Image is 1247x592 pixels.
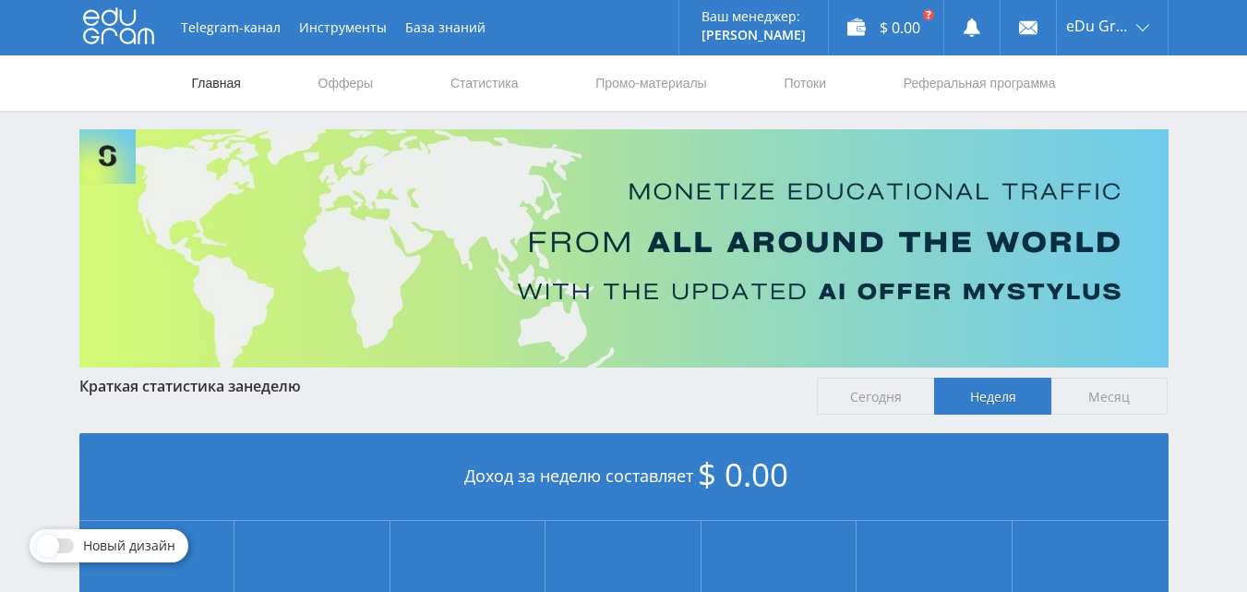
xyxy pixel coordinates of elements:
span: $ 0.00 [698,453,788,496]
p: [PERSON_NAME] [701,28,806,42]
img: Banner [79,129,1169,368]
span: Новый дизайн [83,538,175,553]
a: Статистика [449,55,521,111]
div: Краткая статистика за [79,378,799,394]
a: Главная [190,55,243,111]
span: Месяц [1051,378,1169,415]
a: Промо-материалы [594,55,708,111]
span: eDu Group [1066,18,1131,33]
p: Ваш менеджер: [701,9,806,24]
span: Неделя [934,378,1051,415]
a: Реферальная программа [902,55,1058,111]
span: неделю [244,376,301,396]
div: Доход за неделю составляет [79,433,1169,521]
a: Офферы [317,55,376,111]
a: Потоки [782,55,828,111]
span: Сегодня [817,378,934,415]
